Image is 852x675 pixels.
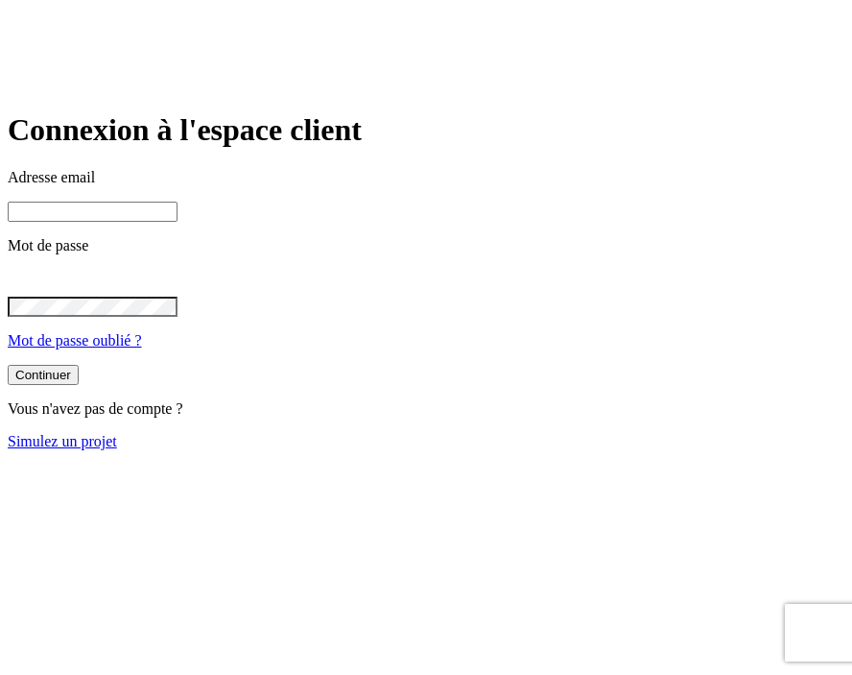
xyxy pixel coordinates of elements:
[8,400,844,418] p: Vous n'avez pas de compte ?
[8,433,117,449] a: Simulez un projet
[15,368,71,382] div: Continuer
[8,365,79,385] button: Continuer
[8,112,844,148] h1: Connexion à l'espace client
[8,169,844,186] p: Adresse email
[8,237,844,254] p: Mot de passe
[8,332,142,349] a: Mot de passe oublié ?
